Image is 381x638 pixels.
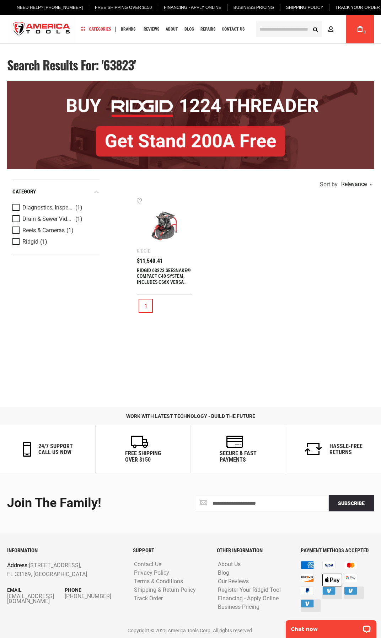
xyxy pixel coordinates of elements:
[7,562,29,569] span: Address:
[22,204,74,211] span: Diagnostics, Inspection & Locating
[353,15,367,43] a: 0
[38,443,73,456] h6: 24/7 support call us now
[139,299,153,313] a: 1
[7,16,76,43] a: store logo
[216,595,280,602] a: Financing - Apply Online
[132,587,198,594] a: Shipping & Return Policy
[320,182,338,187] span: Sort by
[7,627,374,634] p: Copyright © 2025 America Tools Corp. All rights reserved.
[132,570,171,576] a: Privacy Policy
[219,25,248,34] a: Contact Us
[7,81,374,169] img: BOGO: Buy RIDGID® 1224 Threader, Get Stand 200A Free!
[22,239,38,245] span: Ridgid
[184,27,194,31] span: Blog
[301,548,374,554] h6: PAYMENT METHODS ACCEPTED
[220,450,257,463] h6: secure & fast payments
[216,604,261,611] a: Business Pricing
[81,27,111,32] span: Categories
[7,81,374,86] a: BOGO: Buy RIDGID® 1224 Threader, Get Stand 200A Free!
[132,595,165,602] a: Track Order
[216,561,242,568] a: About Us
[132,578,185,585] a: Terms & Conditions
[118,25,139,34] a: Brands
[216,587,283,594] a: Register Your Ridgid Tool
[166,27,178,31] span: About
[12,180,100,255] div: Product Filters
[7,496,185,510] div: Join the Family!
[65,594,122,599] a: [PHONE_NUMBER]
[125,450,161,463] h6: Free Shipping Over $150
[12,215,98,223] a: Drain & Sewer Video Inspection (1)
[121,27,135,31] span: Brands
[181,25,197,34] a: Blog
[162,25,181,34] a: About
[65,586,122,594] p: Phone
[12,187,100,197] div: category
[286,5,323,10] span: Shipping Policy
[338,500,365,506] span: Subscribe
[40,239,47,245] span: (1)
[137,267,191,297] a: RIDGID 63823 SEESNAKE® COMPACT C40 SYSTEM, INCLUDES CS6X VERSA DIGITAL RECORDING MONITOR
[75,205,82,211] span: (1)
[12,227,98,234] a: Reels & Cameras (1)
[281,616,381,638] iframe: LiveChat chat widget
[144,27,159,31] span: Reviews
[308,22,322,36] button: Search
[75,216,82,222] span: (1)
[7,586,65,594] p: Email
[222,27,245,31] span: Contact Us
[7,55,136,74] span: Search results for: '63823'
[77,25,114,34] a: Categories
[133,548,206,554] h6: SUPPORT
[216,570,231,576] a: Blog
[12,204,98,212] a: Diagnostics, Inspection & Locating (1)
[7,594,65,604] a: [EMAIL_ADDRESS][DOMAIN_NAME]
[329,443,363,456] h6: Hassle-Free Returns
[364,30,366,34] span: 0
[144,205,185,246] img: RIDGID 63823 SEESNAKE® COMPACT C40 SYSTEM, INCLUDES CS6X VERSA DIGITAL RECORDING MONITOR
[7,561,99,579] p: [STREET_ADDRESS], FL 33169, [GEOGRAPHIC_DATA]
[140,25,162,34] a: Reviews
[216,578,251,585] a: Our Reviews
[22,216,74,222] span: Drain & Sewer Video Inspection
[7,16,76,43] img: America Tools
[137,248,151,254] div: Ridgid
[329,495,374,511] button: Subscribe
[217,548,290,554] h6: OTHER INFORMATION
[132,561,163,568] a: Contact Us
[197,25,219,34] a: Repairs
[22,227,65,234] span: Reels & Cameras
[339,181,372,187] div: Relevance
[200,27,215,31] span: Repairs
[12,238,98,246] a: Ridgid (1)
[7,548,122,554] h6: INFORMATION
[66,228,74,234] span: (1)
[137,258,163,264] span: $11,540.41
